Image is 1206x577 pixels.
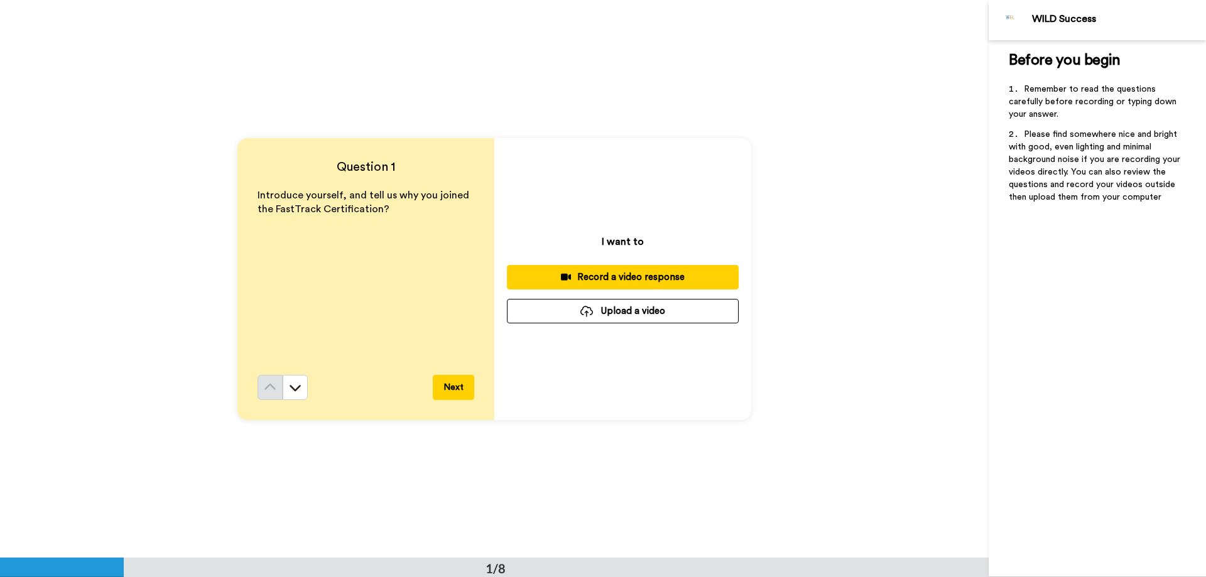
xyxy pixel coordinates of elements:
[517,271,729,284] div: Record a video response
[1009,85,1179,119] span: Remember to read the questions carefully before recording or typing down your answer.
[433,375,474,400] button: Next
[258,158,474,176] h4: Question 1
[1032,13,1205,25] div: WILD Success
[602,234,644,249] p: I want to
[507,265,739,289] button: Record a video response
[507,299,739,323] button: Upload a video
[996,5,1026,35] img: Profile Image
[1009,53,1120,68] span: Before you begin
[1009,130,1183,202] span: Please find somewhere nice and bright with good, even lighting and minimal background noise if yo...
[465,559,526,577] div: 1/8
[258,190,472,215] span: Introduce yourself, and tell us why you joined the FastTrack Certification?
